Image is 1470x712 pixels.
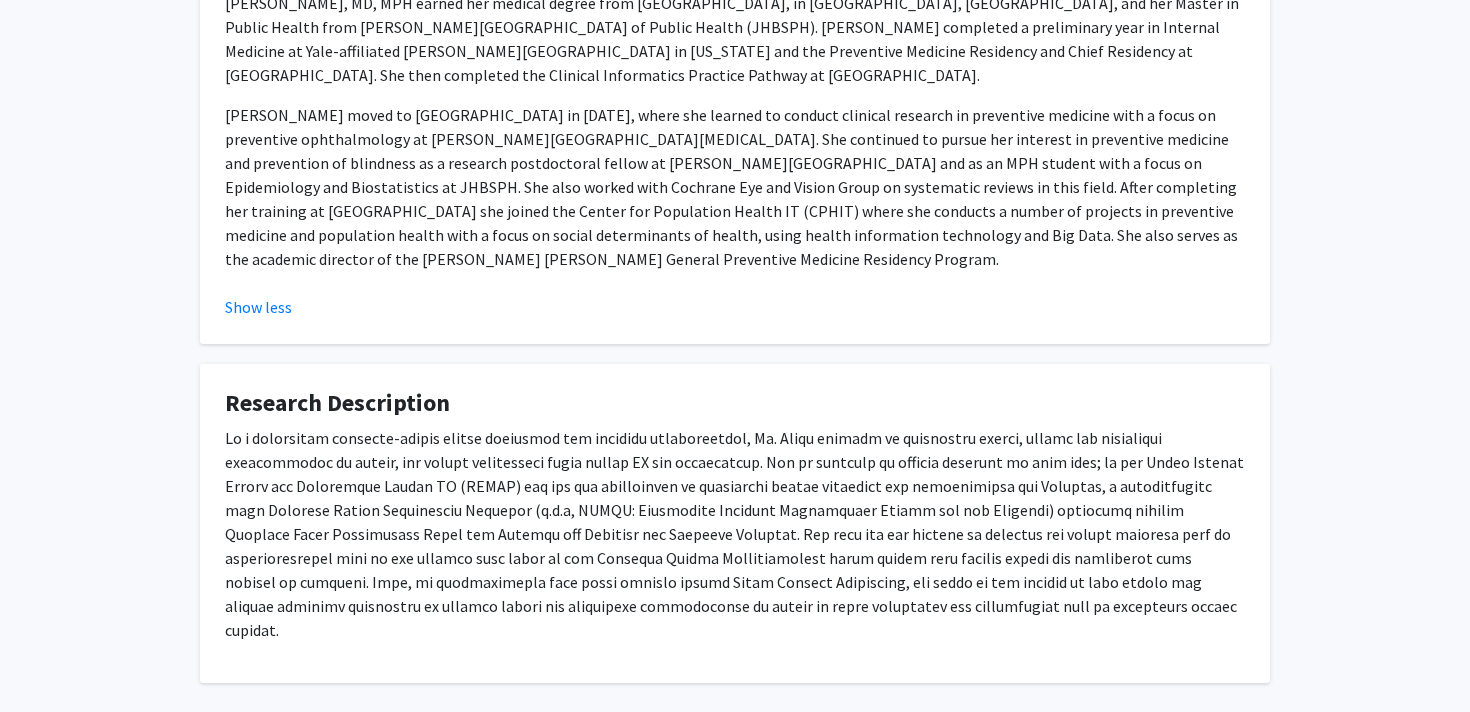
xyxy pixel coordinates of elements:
iframe: To enrich screen reader interactions, please activate Accessibility in Grammarly extension settings [15,622,85,697]
button: Show less [225,295,292,319]
p: Lo i dolorsitam consecte-adipis elitse doeiusmod tem incididu utlaboreetdol, Ma. Aliqu enimadm ve... [225,426,1245,642]
p: [PERSON_NAME] moved to [GEOGRAPHIC_DATA] in [DATE], where she learned to conduct clinical researc... [225,103,1245,271]
h4: Research Description [225,389,1245,418]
